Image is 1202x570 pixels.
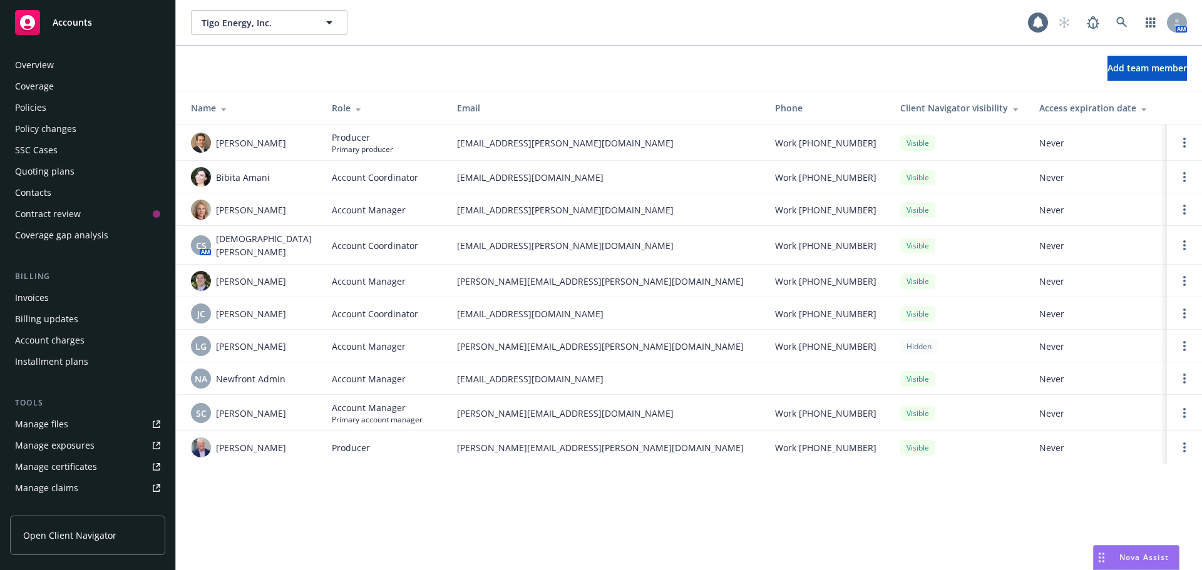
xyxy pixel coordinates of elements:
[15,119,76,139] div: Policy changes
[216,441,286,454] span: [PERSON_NAME]
[15,330,85,350] div: Account charges
[10,499,165,519] a: Manage BORs
[457,275,755,288] span: [PERSON_NAME][EMAIL_ADDRESS][PERSON_NAME][DOMAIN_NAME]
[15,225,108,245] div: Coverage gap analysis
[10,352,165,372] a: Installment plans
[1039,203,1157,216] span: Never
[775,239,876,252] span: Work [PHONE_NUMBER]
[10,309,165,329] a: Billing updates
[191,200,211,220] img: photo
[332,401,423,414] span: Account Manager
[15,499,74,519] div: Manage BORs
[1039,136,1157,150] span: Never
[1177,405,1192,420] a: Open options
[775,441,876,454] span: Work [PHONE_NUMBER]
[191,437,211,457] img: photo
[15,140,58,160] div: SSC Cases
[775,136,876,150] span: Work [PHONE_NUMBER]
[1177,371,1192,386] a: Open options
[191,271,211,291] img: photo
[900,371,935,387] div: Visible
[775,340,876,353] span: Work [PHONE_NUMBER]
[195,372,207,385] span: NA
[332,275,406,288] span: Account Manager
[1119,552,1169,562] span: Nova Assist
[10,270,165,283] div: Billing
[216,232,312,258] span: [DEMOGRAPHIC_DATA][PERSON_NAME]
[191,101,312,115] div: Name
[10,76,165,96] a: Coverage
[10,288,165,308] a: Invoices
[15,183,51,203] div: Contacts
[332,239,418,252] span: Account Coordinator
[457,407,755,420] span: [PERSON_NAME][EMAIL_ADDRESS][DOMAIN_NAME]
[10,119,165,139] a: Policy changes
[216,275,286,288] span: [PERSON_NAME]
[10,478,165,498] a: Manage claims
[457,136,755,150] span: [EMAIL_ADDRESS][PERSON_NAME][DOMAIN_NAME]
[1039,239,1157,252] span: Never
[10,435,165,455] span: Manage exposures
[775,307,876,320] span: Work [PHONE_NUMBER]
[10,161,165,181] a: Quoting plans
[457,101,755,115] div: Email
[775,275,876,288] span: Work [PHONE_NUMBER]
[1177,135,1192,150] a: Open options
[15,435,95,455] div: Manage exposures
[23,529,116,542] span: Open Client Navigator
[900,202,935,218] div: Visible
[216,307,286,320] span: [PERSON_NAME]
[15,457,97,477] div: Manage certificates
[1177,306,1192,321] a: Open options
[457,441,755,454] span: [PERSON_NAME][EMAIL_ADDRESS][PERSON_NAME][DOMAIN_NAME]
[15,478,78,498] div: Manage claims
[1138,10,1163,35] a: Switch app
[332,171,418,184] span: Account Coordinator
[196,407,207,420] span: SC
[900,170,935,185] div: Visible
[1177,440,1192,455] a: Open options
[15,161,74,181] div: Quoting plans
[10,397,165,409] div: Tools
[1107,62,1187,74] span: Add team member
[457,307,755,320] span: [EMAIL_ADDRESS][DOMAIN_NAME]
[15,98,46,118] div: Policies
[216,372,285,385] span: Newfront Admin
[1177,273,1192,288] a: Open options
[10,183,165,203] a: Contacts
[202,16,310,29] span: Tigo Energy, Inc.
[10,140,165,160] a: SSC Cases
[900,238,935,253] div: Visible
[216,136,286,150] span: [PERSON_NAME]
[10,225,165,245] a: Coverage gap analysis
[1039,171,1157,184] span: Never
[1177,170,1192,185] a: Open options
[457,340,755,353] span: [PERSON_NAME][EMAIL_ADDRESS][PERSON_NAME][DOMAIN_NAME]
[1109,10,1134,35] a: Search
[1039,101,1157,115] div: Access expiration date
[10,457,165,477] a: Manage certificates
[332,307,418,320] span: Account Coordinator
[1093,545,1179,570] button: Nova Assist
[1177,238,1192,253] a: Open options
[1177,338,1192,354] a: Open options
[191,133,211,153] img: photo
[1039,441,1157,454] span: Never
[15,76,54,96] div: Coverage
[53,18,92,28] span: Accounts
[10,98,165,118] a: Policies
[1081,10,1106,35] a: Report a Bug
[332,101,437,115] div: Role
[196,239,207,252] span: CS
[1039,372,1157,385] span: Never
[900,338,938,354] div: Hidden
[216,340,286,353] span: [PERSON_NAME]
[195,340,207,353] span: LG
[775,407,876,420] span: Work [PHONE_NUMBER]
[15,204,81,224] div: Contract review
[1039,407,1157,420] span: Never
[1039,275,1157,288] span: Never
[457,372,755,385] span: [EMAIL_ADDRESS][DOMAIN_NAME]
[457,171,755,184] span: [EMAIL_ADDRESS][DOMAIN_NAME]
[15,309,78,329] div: Billing updates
